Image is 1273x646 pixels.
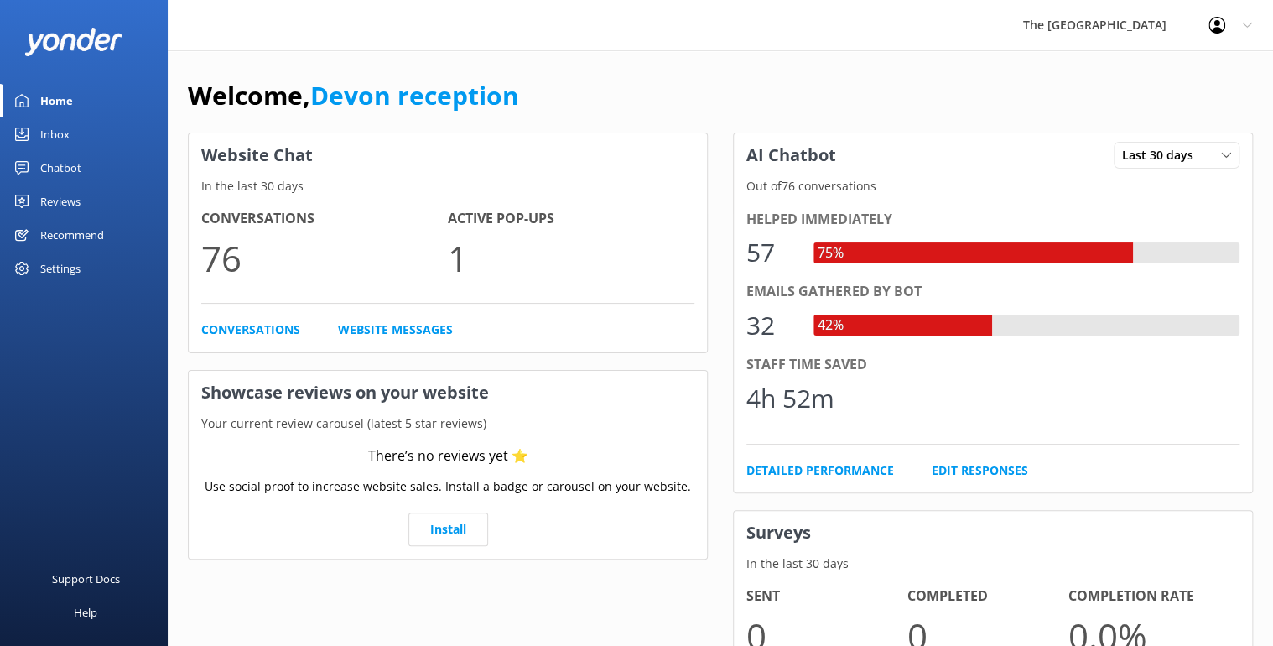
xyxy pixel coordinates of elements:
[338,320,453,339] a: Website Messages
[74,596,97,629] div: Help
[746,586,907,607] h4: Sent
[201,208,448,230] h4: Conversations
[1122,146,1203,164] span: Last 30 days
[932,461,1028,480] a: Edit Responses
[734,133,849,177] h3: AI Chatbot
[1068,586,1229,607] h4: Completion Rate
[189,371,707,414] h3: Showcase reviews on your website
[205,477,691,496] p: Use social proof to increase website sales. Install a badge or carousel on your website.
[40,84,73,117] div: Home
[734,511,1252,555] h3: Surveys
[189,177,707,195] p: In the last 30 days
[746,461,894,480] a: Detailed Performance
[40,185,81,218] div: Reviews
[40,252,81,285] div: Settings
[201,320,300,339] a: Conversations
[746,209,1239,231] div: Helped immediately
[746,378,834,419] div: 4h 52m
[813,242,848,264] div: 75%
[368,445,528,467] div: There’s no reviews yet ⭐
[813,315,848,336] div: 42%
[448,230,694,286] p: 1
[746,281,1239,303] div: Emails gathered by bot
[40,218,104,252] div: Recommend
[310,78,519,112] a: Devon reception
[734,555,1252,573] p: In the last 30 days
[189,133,707,177] h3: Website Chat
[734,177,1252,195] p: Out of 76 conversations
[408,513,488,546] a: Install
[40,117,70,151] div: Inbox
[189,414,707,433] p: Your current review carousel (latest 5 star reviews)
[746,232,797,273] div: 57
[25,28,122,55] img: yonder-white-logo.png
[201,230,448,286] p: 76
[52,562,120,596] div: Support Docs
[40,151,81,185] div: Chatbot
[746,305,797,346] div: 32
[746,354,1239,376] div: Staff time saved
[448,208,694,230] h4: Active Pop-ups
[907,586,1068,607] h4: Completed
[188,76,519,116] h1: Welcome,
